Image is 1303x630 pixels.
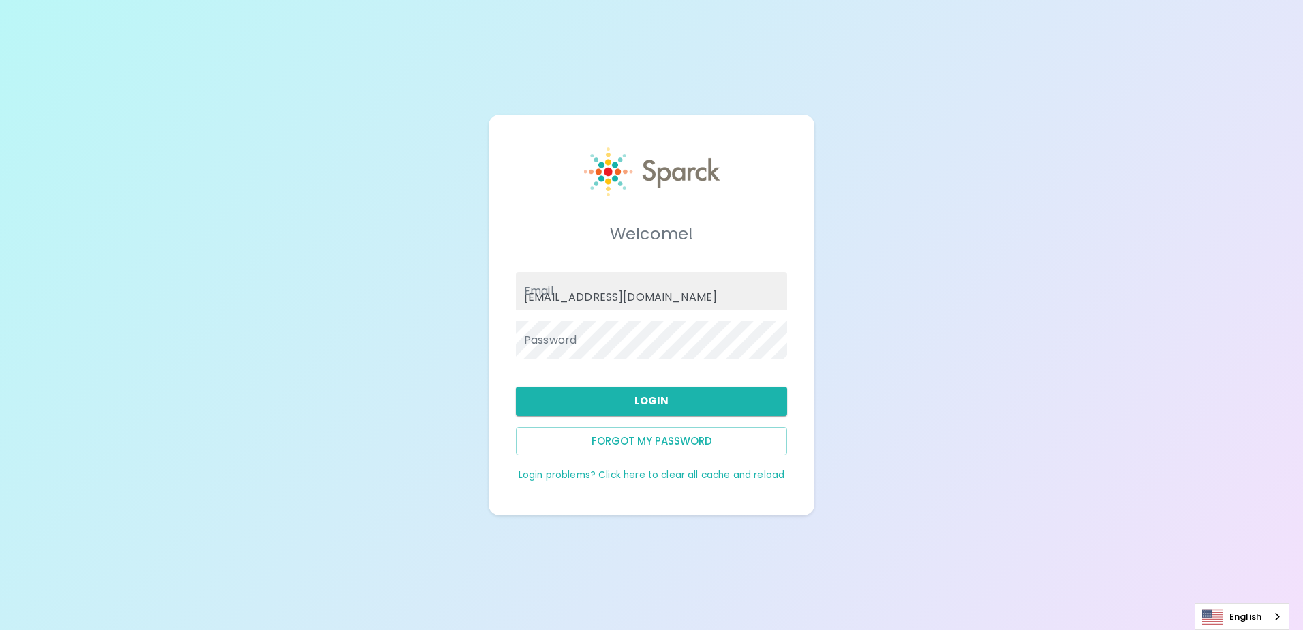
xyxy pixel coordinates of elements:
[1195,603,1289,630] aside: Language selected: English
[516,427,787,455] button: Forgot my password
[516,223,787,245] h5: Welcome!
[584,147,720,196] img: Sparck logo
[1195,604,1289,629] a: English
[516,387,787,415] button: Login
[519,468,784,481] a: Login problems? Click here to clear all cache and reload
[1195,603,1289,630] div: Language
